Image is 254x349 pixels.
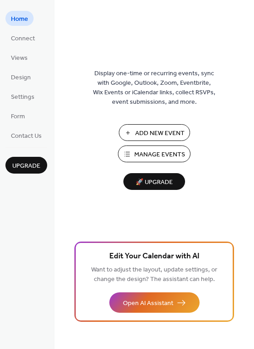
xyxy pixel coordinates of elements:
[5,30,40,45] a: Connect
[11,34,35,44] span: Connect
[109,292,200,313] button: Open AI Assistant
[93,69,215,107] span: Display one-time or recurring events, sync with Google, Outlook, Zoom, Eventbrite, Wix Events or ...
[123,173,185,190] button: 🚀 Upgrade
[11,112,25,121] span: Form
[5,128,47,143] a: Contact Us
[11,73,31,82] span: Design
[119,124,190,141] button: Add New Event
[11,92,34,102] span: Settings
[5,11,34,26] a: Home
[118,145,190,162] button: Manage Events
[5,157,47,174] button: Upgrade
[5,108,30,123] a: Form
[11,53,28,63] span: Views
[91,264,217,286] span: Want to adjust the layout, update settings, or change the design? The assistant can help.
[11,15,28,24] span: Home
[135,129,185,138] span: Add New Event
[5,69,36,84] a: Design
[129,176,180,189] span: 🚀 Upgrade
[11,131,42,141] span: Contact Us
[5,50,33,65] a: Views
[134,150,185,160] span: Manage Events
[12,161,40,171] span: Upgrade
[123,299,173,308] span: Open AI Assistant
[109,250,200,263] span: Edit Your Calendar with AI
[5,89,40,104] a: Settings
